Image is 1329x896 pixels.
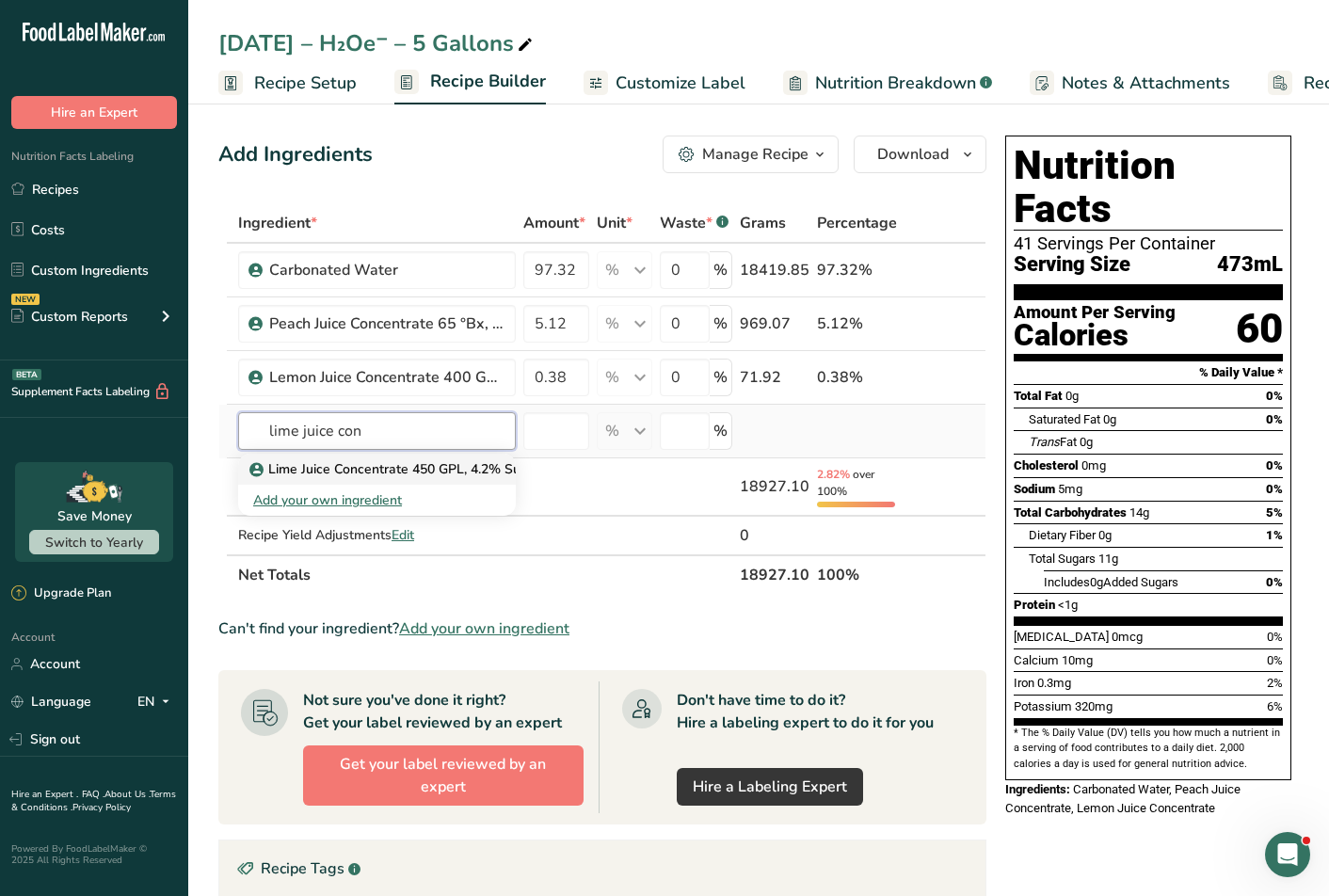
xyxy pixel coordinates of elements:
span: 5mg [1058,482,1082,496]
a: Privacy Policy [72,801,131,814]
div: Powered By FoodLabelMaker © 2025 All Rights Reserved [11,843,177,866]
a: Customize Label [584,62,745,104]
span: 0g [1090,575,1103,589]
span: Edit [392,526,414,544]
span: Download [877,143,949,166]
span: Switch to Yearly [45,534,143,552]
div: Calories [1014,322,1176,349]
a: Language [11,685,91,718]
span: <1g [1058,598,1078,612]
span: 0% [1266,482,1283,496]
div: Add your own ingredient [238,485,516,516]
span: Includes Added Sugars [1044,575,1178,589]
span: Serving Size [1014,253,1130,277]
span: Recipe Setup [254,71,357,96]
div: Upgrade Plan [11,584,111,603]
span: 0% [1267,630,1283,644]
input: Add Ingredient [238,412,516,450]
span: 0% [1266,389,1283,403]
button: Get your label reviewed by an expert [303,745,584,806]
div: NEW [11,294,40,305]
div: Waste [660,212,729,234]
span: 0.3mg [1037,676,1071,690]
span: Customize Label [616,71,745,96]
span: 0g [1080,435,1093,449]
div: Can't find your ingredient? [218,617,986,640]
span: Amount [523,212,585,234]
span: Iron [1014,676,1034,690]
a: About Us . [104,788,150,801]
th: 18927.10 [736,554,813,594]
span: Cholesterol [1014,458,1079,472]
div: EN [137,691,177,713]
a: Recipe Setup [218,62,357,104]
p: Lime Juice Concentrate 450 GPL, 4.2% Sugar [253,459,540,479]
span: Get your label reviewed by an expert [319,753,568,798]
span: Notes & Attachments [1062,71,1230,96]
a: Notes & Attachments [1030,62,1230,104]
span: 473mL [1217,253,1283,277]
div: Recipe Yield Adjustments [238,525,516,545]
div: BETA [12,369,41,380]
button: Switch to Yearly [29,530,159,554]
div: Lemon Juice Concentrate 400 GPL, 12.3% Sugar [269,366,504,389]
span: 0% [1267,653,1283,667]
div: Add Ingredients [218,139,373,170]
span: Potassium [1014,699,1072,713]
button: Manage Recipe [663,136,839,173]
span: 5% [1266,505,1283,520]
a: Hire a Labeling Expert [677,768,863,806]
div: 97.32% [817,259,897,281]
a: Hire an Expert . [11,788,78,801]
span: 0% [1266,575,1283,589]
span: Recipe Builder [430,69,546,94]
h1: Nutrition Facts [1014,144,1283,231]
span: Fat [1029,435,1077,449]
a: Nutrition Breakdown [783,62,992,104]
i: Trans [1029,435,1060,449]
span: 10mg [1062,653,1093,667]
div: 969.07 [740,312,809,335]
div: 41 Servings Per Container [1014,234,1283,253]
span: 0% [1266,412,1283,426]
div: 0.38% [817,366,897,389]
span: Percentage [817,212,897,234]
span: 0g [1103,412,1116,426]
span: 0% [1266,458,1283,472]
span: 320mg [1075,699,1113,713]
span: Unit [597,212,632,234]
div: Amount Per Serving [1014,304,1176,322]
div: 71.92 [740,366,809,389]
div: Custom Reports [11,307,128,327]
section: * The % Daily Value (DV) tells you how much a nutrient in a serving of food contributes to a dail... [1014,726,1283,772]
span: 0mcg [1112,630,1143,644]
div: 18927.10 [740,475,809,498]
span: 1% [1266,528,1283,542]
span: over 100% [817,467,874,499]
span: Total Sugars [1029,552,1096,566]
span: Ingredients: [1005,782,1070,796]
span: 0g [1098,528,1112,542]
iframe: Intercom live chat [1265,832,1310,877]
div: 0 [740,524,809,547]
th: Net Totals [234,554,736,594]
span: Add your own ingredient [399,617,569,640]
button: Download [854,136,986,173]
span: Protein [1014,598,1055,612]
th: 100% [813,554,901,594]
div: Don't have time to do it? Hire a labeling expert to do it for you [677,689,934,734]
span: Nutrition Breakdown [815,71,976,96]
div: Peach Juice Concentrate 65 °Bx, 3.0% Acid [269,312,504,335]
button: Hire an Expert [11,96,177,129]
span: Total Fat [1014,389,1063,403]
a: Recipe Builder [394,60,546,105]
span: Ingredient [238,212,317,234]
section: % Daily Value * [1014,361,1283,384]
div: 18419.85 [740,259,809,281]
div: Not sure you've done it right? Get your label reviewed by an expert [303,689,562,734]
span: Sodium [1014,482,1055,496]
div: Add your own ingredient [253,490,501,510]
span: Total Carbohydrates [1014,505,1127,520]
div: Save Money [57,506,132,526]
div: [DATE] – H₂Oe⁻ – 5 Gallons [218,26,536,60]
